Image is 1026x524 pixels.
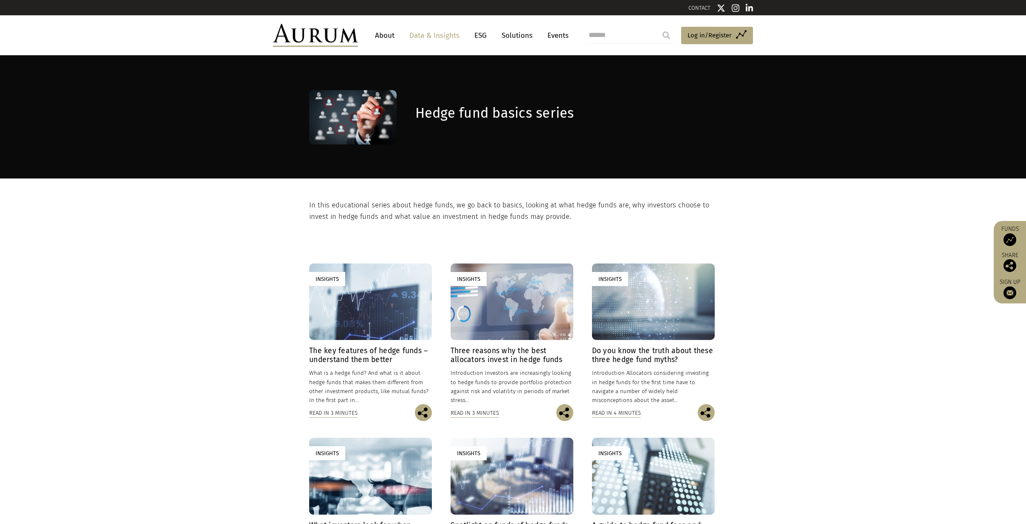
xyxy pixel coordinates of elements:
a: Log in/Register [681,27,753,45]
img: Linkedin icon [746,4,753,12]
span: Log in/Register [688,30,732,40]
a: Data & Insights [405,28,464,43]
div: Insights [451,272,487,286]
div: Insights [451,446,487,460]
img: Instagram icon [732,4,739,12]
p: Introduction Allocators considering investing in hedge funds for the first time have to navigate ... [592,368,715,405]
a: CONTACT [688,5,710,11]
div: Insights [309,446,345,460]
div: Read in 3 minutes [309,408,358,418]
p: Introduction Investors are increasingly looking to hedge funds to provide portfolio protection ag... [451,368,573,405]
div: Read in 4 minutes [592,408,641,418]
a: Insights Three reasons why the best allocators invest in hedge funds Introduction Investors are i... [451,263,573,405]
p: In this educational series about hedge funds, we go back to basics, looking at what hedge funds a... [309,200,715,222]
div: Share [998,252,1022,272]
a: ESG [470,28,491,43]
a: Insights Do you know the truth about these three hedge fund myths? Introduction Allocators consid... [592,263,715,405]
a: Insights The key features of hedge funds – understand them better What is a hedge fund? And what ... [309,263,432,405]
div: Insights [309,272,345,286]
img: Share this post [1003,259,1016,272]
img: Share this post [556,404,573,421]
h4: Three reasons why the best allocators invest in hedge funds [451,346,573,364]
img: Sign up to our newsletter [1003,286,1016,299]
a: Sign up [998,278,1022,299]
img: Twitter icon [717,4,725,12]
a: Solutions [497,28,537,43]
img: Share this post [415,404,432,421]
a: About [371,28,399,43]
div: Insights [592,272,628,286]
div: Insights [592,446,628,460]
img: Aurum [273,24,358,47]
h4: Do you know the truth about these three hedge fund myths? [592,346,715,364]
img: Access Funds [1003,233,1016,246]
img: Share this post [698,404,715,421]
a: Events [543,28,569,43]
input: Submit [658,27,675,44]
h4: The key features of hedge funds – understand them better [309,346,432,364]
a: Funds [998,225,1022,246]
p: What is a hedge fund? And what is it about hedge funds that makes them different from other inves... [309,368,432,405]
h1: Hedge fund basics series [415,105,715,122]
div: Read in 3 minutes [451,408,499,418]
